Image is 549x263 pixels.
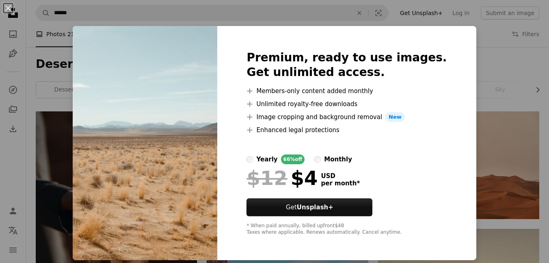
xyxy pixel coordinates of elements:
div: $4 [246,167,318,189]
img: premium_photo-1671611799147-68a4f9b3f0e1 [73,26,217,260]
li: Members-only content added monthly [246,86,447,96]
div: monthly [324,154,352,164]
li: Unlimited royalty-free downloads [246,99,447,109]
input: yearly66%off [246,156,253,163]
button: GetUnsplash+ [246,198,372,216]
div: 66% off [281,154,305,164]
strong: Unsplash+ [297,204,333,211]
span: $12 [246,167,287,189]
span: per month * [321,180,360,187]
input: monthly [314,156,321,163]
span: USD [321,172,360,180]
h2: Premium, ready to use images. Get unlimited access. [246,50,447,80]
li: Enhanced legal protections [246,125,447,135]
div: * When paid annually, billed upfront $48 Taxes where applicable. Renews automatically. Cancel any... [246,223,447,236]
span: New [385,112,405,122]
div: yearly [256,154,277,164]
li: Image cropping and background removal [246,112,447,122]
